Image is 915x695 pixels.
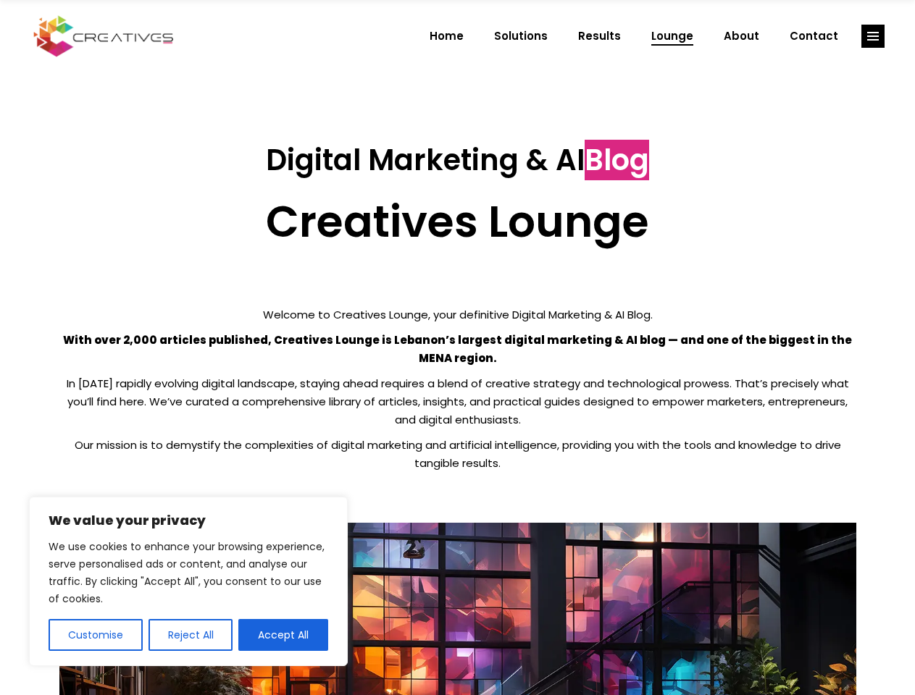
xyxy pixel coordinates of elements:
[59,374,856,429] p: In [DATE] rapidly evolving digital landscape, staying ahead requires a blend of creative strategy...
[63,332,852,366] strong: With over 2,000 articles published, Creatives Lounge is Lebanon’s largest digital marketing & AI ...
[49,538,328,607] p: We use cookies to enhance your browsing experience, serve personalised ads or content, and analys...
[59,195,856,248] h2: Creatives Lounge
[59,143,856,177] h3: Digital Marketing & AI
[414,17,479,55] a: Home
[149,619,233,651] button: Reject All
[651,17,693,55] span: Lounge
[479,17,563,55] a: Solutions
[585,140,649,180] span: Blog
[578,17,621,55] span: Results
[774,17,853,55] a: Contact
[49,512,328,529] p: We value your privacy
[790,17,838,55] span: Contact
[430,17,464,55] span: Home
[59,306,856,324] p: Welcome to Creatives Lounge, your definitive Digital Marketing & AI Blog.
[636,17,709,55] a: Lounge
[59,436,856,472] p: Our mission is to demystify the complexities of digital marketing and artificial intelligence, pr...
[563,17,636,55] a: Results
[724,17,759,55] span: About
[30,14,177,59] img: Creatives
[238,619,328,651] button: Accept All
[494,17,548,55] span: Solutions
[861,25,885,48] a: link
[29,497,348,666] div: We value your privacy
[709,17,774,55] a: About
[49,619,143,651] button: Customise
